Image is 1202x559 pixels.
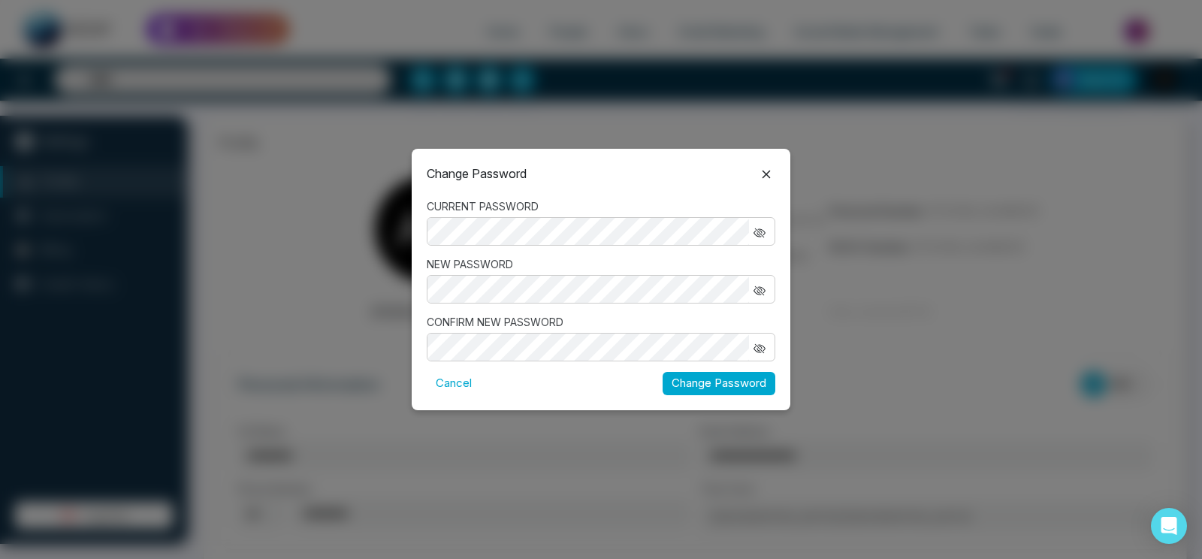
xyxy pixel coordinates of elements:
[663,372,775,395] button: Change Password
[1151,508,1187,544] div: Open Intercom Messenger
[427,165,527,183] p: Change Password
[427,314,775,330] label: CONFIRM NEW PASSWORD
[427,198,775,214] label: CURRENT PASSWORD
[427,372,481,395] button: Cancel
[427,256,775,272] label: NEW PASSWORD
